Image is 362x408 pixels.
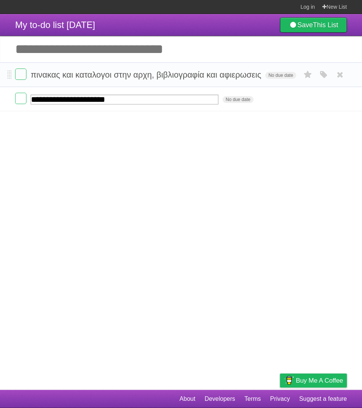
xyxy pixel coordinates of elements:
[244,392,261,406] a: Terms
[299,392,347,406] a: Suggest a feature
[204,392,235,406] a: Developers
[280,374,347,388] a: Buy me a coffee
[15,69,26,80] label: Done
[15,20,95,30] span: My to-do list [DATE]
[313,21,338,29] b: This List
[296,374,343,387] span: Buy me a coffee
[15,93,26,104] label: Done
[270,392,290,406] a: Privacy
[280,17,347,33] a: SaveThis List
[179,392,195,406] a: About
[265,72,296,79] span: No due date
[31,70,263,79] span: πινακας και καταλογοι στην αρχη, βιβλιογραφία και αφιερωσεις
[223,96,253,103] span: No due date
[284,374,294,387] img: Buy me a coffee
[301,69,315,81] label: Star task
